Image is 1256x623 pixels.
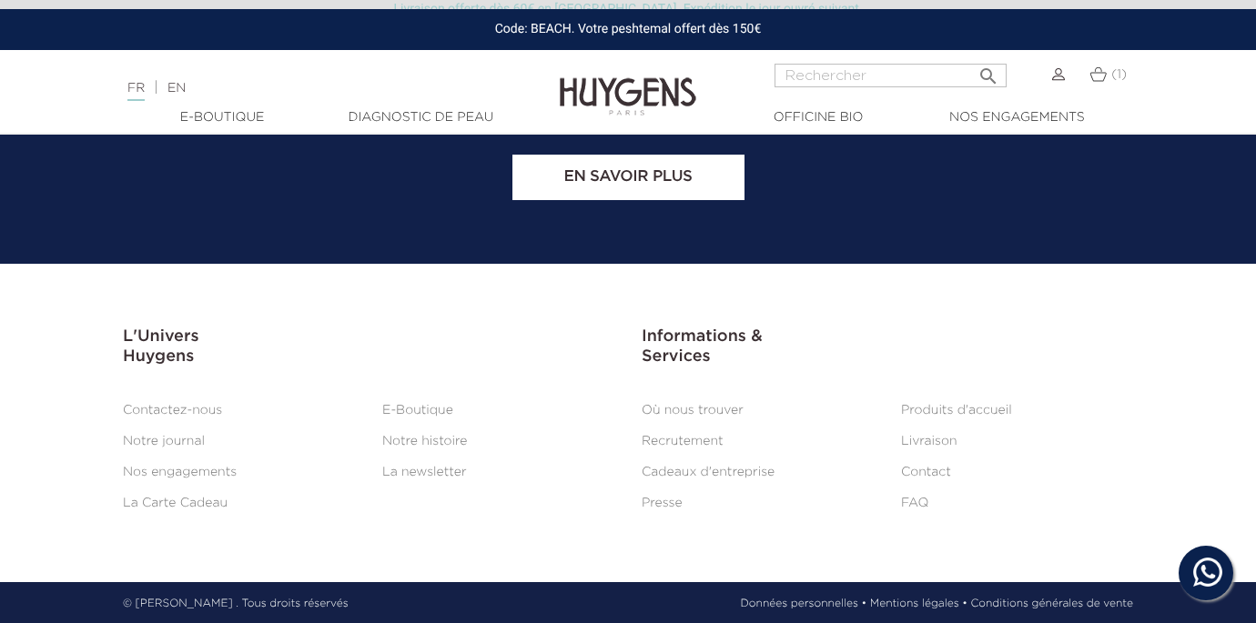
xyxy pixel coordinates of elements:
[512,155,744,200] a: En savoir plus
[1089,67,1127,82] a: (1)
[971,596,1133,612] a: Conditions générales de vente
[901,435,957,447] a: Livraison
[972,58,1005,83] button: 
[131,108,313,127] a: E-Boutique
[926,108,1108,127] a: Nos engagements
[123,466,237,478] a: Nos engagements
[167,82,186,95] a: EN
[382,466,467,478] a: La newsletter
[775,64,1007,87] input: Rechercher
[127,82,145,101] a: FR
[560,48,696,118] img: Huygens
[382,404,453,417] a: E-Boutique
[977,60,999,82] i: 
[382,435,467,447] a: Notre histoire
[1111,68,1127,81] span: (1)
[123,404,222,417] a: Contactez-nous
[740,596,866,612] a: Données personnelles •
[329,108,512,127] a: Diagnostic de peau
[870,596,967,612] a: Mentions légales •
[123,596,349,612] p: © [PERSON_NAME] . Tous droits réservés
[642,466,775,478] a: Cadeaux d'entreprise
[123,435,205,447] a: Notre journal
[123,497,228,509] a: La Carte Cadeau
[901,466,951,478] a: Contact
[642,404,744,417] a: Où nous trouver
[727,108,909,127] a: Officine Bio
[123,327,614,367] h3: L'Univers Huygens
[642,435,724,447] a: Recrutement
[901,497,928,509] a: FAQ
[118,77,510,99] div: |
[642,497,683,509] a: Presse
[642,327,1133,367] h3: Informations & Services
[901,404,1012,417] a: Produits d'accueil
